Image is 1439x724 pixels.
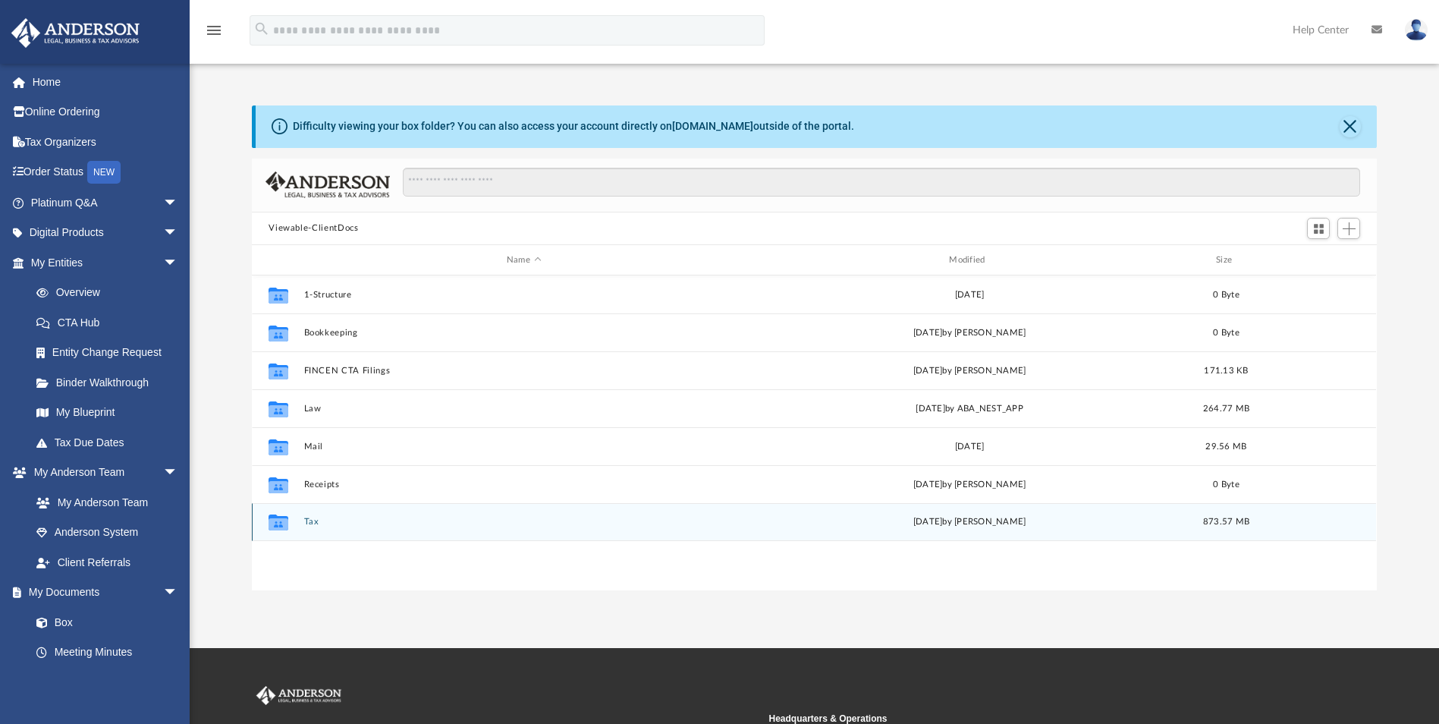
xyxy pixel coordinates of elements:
div: [DATE] [750,288,1189,302]
a: Tax Due Dates [21,427,201,458]
div: [DATE] by [PERSON_NAME] [750,478,1189,492]
button: Mail [304,442,743,452]
button: 1-Structure [304,290,743,300]
div: [DATE] [750,440,1189,454]
a: Binder Walkthrough [21,367,201,398]
span: 171.13 KB [1205,367,1249,375]
button: FINCEN CTA Filings [304,366,743,376]
span: 0 Byte [1214,480,1240,489]
span: arrow_drop_down [163,458,193,489]
div: id [1264,253,1370,267]
div: Size [1196,253,1257,267]
a: My Blueprint [21,398,193,428]
button: Law [304,404,743,414]
a: Meeting Minutes [21,637,193,668]
a: Platinum Q&Aarrow_drop_down [11,187,201,218]
i: menu [205,21,223,39]
a: My Anderson Team [21,487,186,518]
div: NEW [87,161,121,184]
div: Name [303,253,743,267]
a: Overview [21,278,201,308]
img: Anderson Advisors Platinum Portal [253,686,344,706]
a: menu [205,29,223,39]
a: Digital Productsarrow_drop_down [11,218,201,248]
div: Modified [749,253,1189,267]
a: My Entitiesarrow_drop_down [11,247,201,278]
a: Anderson System [21,518,193,548]
span: arrow_drop_down [163,187,193,219]
div: [DATE] by [PERSON_NAME] [750,326,1189,340]
div: [DATE] by [PERSON_NAME] [750,516,1189,530]
div: [DATE] by [PERSON_NAME] [750,364,1189,378]
div: grid [252,275,1376,590]
button: Add [1337,218,1360,239]
span: 264.77 MB [1203,404,1249,413]
span: arrow_drop_down [163,247,193,279]
a: CTA Hub [21,307,201,338]
a: Client Referrals [21,547,193,578]
button: Switch to Grid View [1307,218,1330,239]
div: [DATE] by ABA_NEST_APP [750,402,1189,416]
input: Search files and folders [403,168,1360,197]
button: Viewable-ClientDocs [269,222,358,235]
span: arrow_drop_down [163,578,193,609]
span: arrow_drop_down [163,218,193,249]
a: Order StatusNEW [11,157,201,188]
button: Close [1340,116,1361,137]
span: 0 Byte [1214,291,1240,299]
div: id [259,253,297,267]
button: Bookkeeping [304,328,743,338]
a: Home [11,67,201,97]
button: Tax [304,518,743,527]
img: Anderson Advisors Platinum Portal [7,18,144,48]
i: search [253,20,270,37]
div: Difficulty viewing your box folder? You can also access your account directly on outside of the p... [293,118,854,134]
a: [DOMAIN_NAME] [672,120,753,132]
span: 29.56 MB [1206,442,1247,451]
a: My Documentsarrow_drop_down [11,578,193,608]
a: Tax Organizers [11,127,201,157]
a: Entity Change Request [21,338,201,368]
span: 873.57 MB [1203,518,1249,527]
button: Receipts [304,480,743,489]
img: User Pic [1405,19,1428,41]
a: My Anderson Teamarrow_drop_down [11,458,193,488]
a: Online Ordering [11,97,201,127]
span: 0 Byte [1214,329,1240,337]
a: Forms Library [21,667,186,697]
a: Box [21,607,186,637]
